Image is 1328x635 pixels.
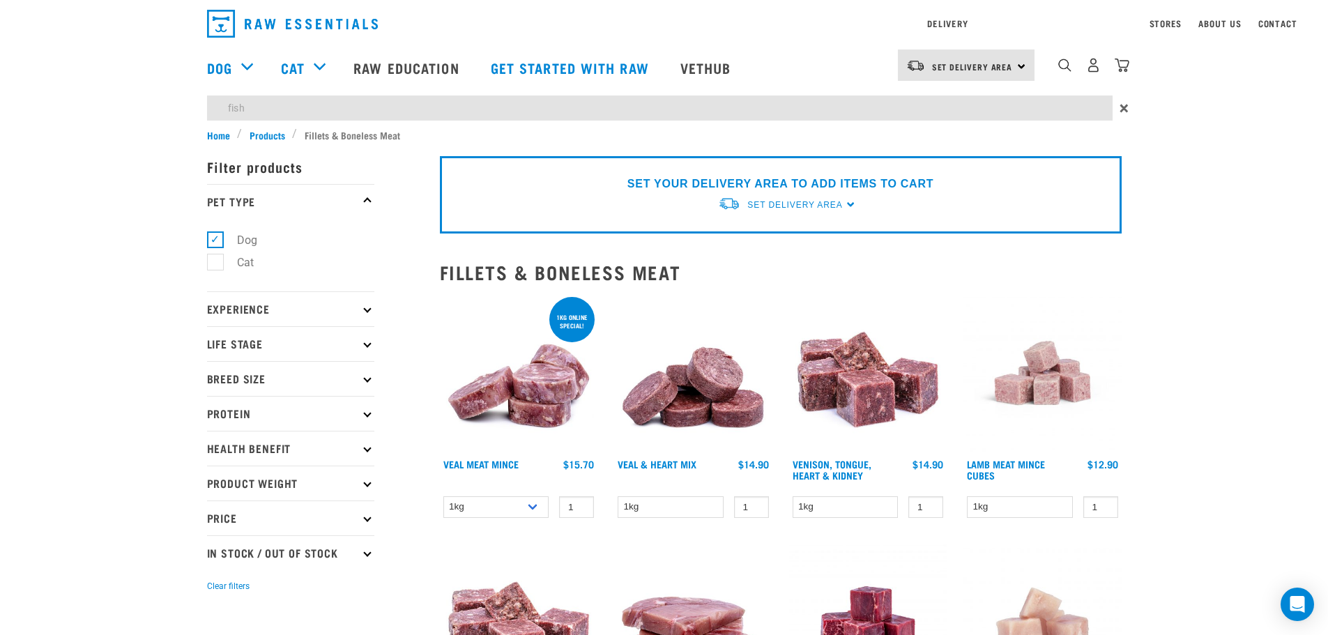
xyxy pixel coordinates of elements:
p: Product Weight [207,466,374,500]
a: Stores [1150,21,1182,26]
p: Health Benefit [207,431,374,466]
p: Price [207,500,374,535]
div: $12.90 [1087,459,1118,470]
img: van-moving.png [906,59,925,72]
span: Set Delivery Area [932,64,1013,69]
a: Delivery [927,21,968,26]
a: Get started with Raw [477,40,666,95]
a: Cat [281,57,305,78]
p: SET YOUR DELIVERY AREA TO ADD ITEMS TO CART [627,176,933,192]
a: Vethub [666,40,749,95]
img: home-icon-1@2x.png [1058,59,1071,72]
div: $14.90 [738,459,769,470]
a: Veal Meat Mince [443,461,519,466]
img: user.png [1086,58,1101,72]
img: home-icon@2x.png [1115,58,1129,72]
img: van-moving.png [718,197,740,211]
a: Products [242,128,292,142]
input: 1 [559,496,594,518]
a: Home [207,128,238,142]
a: Veal & Heart Mix [618,461,696,466]
p: Experience [207,291,374,326]
img: Raw Essentials Logo [207,10,378,38]
p: In Stock / Out Of Stock [207,535,374,570]
div: $15.70 [563,459,594,470]
h2: Fillets & Boneless Meat [440,261,1122,283]
span: Products [250,128,285,142]
input: Search... [207,95,1113,121]
img: 1152 Veal Heart Medallions 01 [614,294,772,452]
div: $14.90 [913,459,943,470]
nav: dropdown navigation [196,4,1133,43]
a: Raw Education [339,40,476,95]
span: Home [207,128,230,142]
p: Filter products [207,149,374,184]
a: Dog [207,57,232,78]
div: 1kg online special! [549,307,595,336]
a: Contact [1258,21,1297,26]
label: Cat [215,254,259,271]
input: 1 [1083,496,1118,518]
nav: breadcrumbs [207,128,1122,142]
span: Set Delivery Area [747,200,842,210]
img: Pile Of Cubed Venison Tongue Mix For Pets [789,294,947,452]
a: Venison, Tongue, Heart & Kidney [793,461,871,477]
p: Breed Size [207,361,374,396]
img: 1160 Veal Meat Mince Medallions 01 [440,294,598,452]
button: Clear filters [207,580,250,592]
p: Life Stage [207,326,374,361]
p: Protein [207,396,374,431]
a: About Us [1198,21,1241,26]
input: 1 [734,496,769,518]
label: Dog [215,231,263,249]
a: Lamb Meat Mince Cubes [967,461,1045,477]
img: Lamb Meat Mince [963,294,1122,452]
p: Pet Type [207,184,374,219]
input: 1 [908,496,943,518]
div: Open Intercom Messenger [1281,588,1314,621]
span: × [1120,95,1129,121]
